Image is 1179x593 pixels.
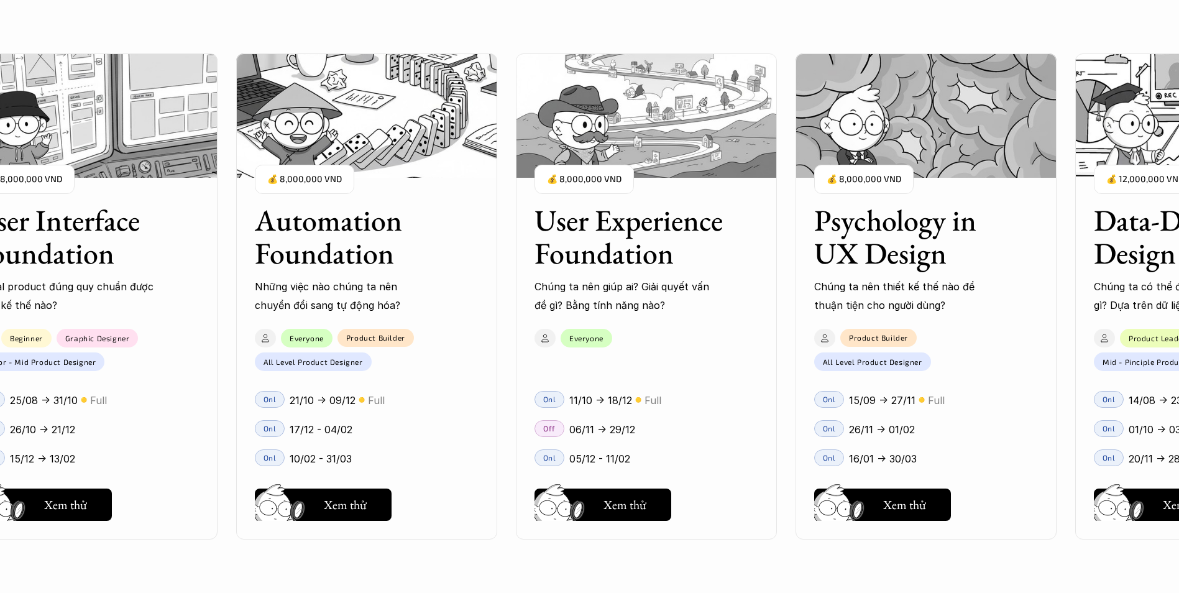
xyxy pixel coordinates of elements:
a: Xem thử [255,484,392,521]
p: Onl [543,395,556,403]
p: 🟡 [635,395,641,405]
p: Chúng ta nên thiết kế thế nào để thuận tiện cho người dùng? [814,277,994,315]
p: 💰 8,000,000 VND [267,171,342,188]
h5: Xem thử [324,496,367,513]
a: Xem thử [814,484,951,521]
p: Onl [543,453,556,462]
p: 🟡 [359,395,365,405]
p: Product Builder [849,333,908,342]
button: Xem thử [534,489,671,521]
p: 💰 8,000,000 VND [547,171,622,188]
h3: Psychology in UX Design [814,204,1007,270]
p: Onl [1103,453,1116,462]
p: 21/10 -> 09/12 [290,391,356,410]
p: Full [368,391,385,410]
p: All Level Product Designer [264,357,363,366]
p: 10/02 - 31/03 [290,449,352,468]
p: Onl [823,424,836,433]
a: Xem thử [534,484,671,521]
h5: Xem thử [603,496,646,513]
button: Xem thử [255,489,392,521]
p: 11/10 -> 18/12 [569,391,632,410]
button: Xem thử [814,489,951,521]
p: Onl [264,395,277,403]
p: All Level Product Designer [823,357,922,366]
p: Full [928,391,945,410]
p: Off [543,424,556,433]
p: 05/12 - 11/02 [569,449,630,468]
h5: Xem thử [883,496,926,513]
p: 16/01 -> 30/03 [849,449,917,468]
p: 💰 8,000,000 VND [827,171,901,188]
p: Everyone [569,334,603,342]
p: Everyone [290,334,324,342]
p: Onl [264,424,277,433]
p: 26/11 -> 01/02 [849,420,915,439]
p: Chúng ta nên giúp ai? Giải quyết vấn đề gì? Bằng tính năng nào? [534,277,715,315]
h3: User Experience Foundation [534,204,727,270]
p: Onl [1103,424,1116,433]
p: Onl [823,395,836,403]
p: Onl [823,453,836,462]
p: Full [645,391,661,410]
p: 15/09 -> 27/11 [849,391,915,410]
p: 17/12 - 04/02 [290,420,352,439]
p: 06/11 -> 29/12 [569,420,635,439]
p: Onl [264,453,277,462]
h3: Automation Foundation [255,204,447,270]
p: Onl [1103,395,1116,403]
p: Những việc nào chúng ta nên chuyển đổi sang tự động hóa? [255,277,435,315]
p: Product Builder [346,333,405,342]
p: 🟡 [919,395,925,405]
